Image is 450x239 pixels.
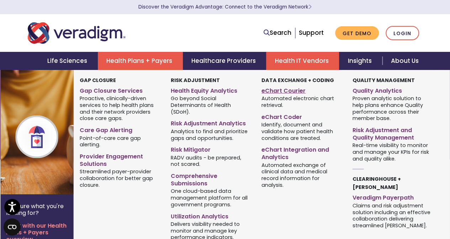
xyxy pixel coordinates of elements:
[266,52,339,70] a: Health IT Vendors
[28,21,126,45] img: Veradigm logo
[261,121,342,142] span: Identify, document and validate how patient health conditions are treated.
[80,85,160,95] a: Gap Closure Services
[353,142,433,162] span: Real-time visibility to monitor and manage your KPIs for risk and quality alike.
[308,4,312,10] span: Learn More
[80,95,160,122] span: Proactive, clinically-driven services to help health plans and their network providers close care...
[80,77,116,84] strong: Gap Closure
[80,168,160,189] span: Streamlined payer-provider collaboration for better gap closure.
[264,28,291,38] a: Search
[261,111,342,121] a: eChart Coder
[171,188,251,208] span: One cloud-based data management platform for all government programs.
[261,95,342,109] span: Automated electronic chart retrieval.
[313,188,441,230] iframe: Drift Chat Widget
[80,134,160,148] span: Point-of-care care gap alerting.
[183,52,266,70] a: Healthcare Providers
[261,161,342,188] span: Automated exchange of clinical data and medical record information for analysis.
[382,52,427,70] a: About Us
[39,52,98,70] a: Life Sciences
[335,26,379,40] a: Get Demo
[261,85,342,95] a: eChart Courier
[171,85,251,95] a: Health Equity Analytics
[80,124,160,134] a: Care Gap Alerting
[171,95,251,115] span: Go beyond Social Determinants of Health (SDoH).
[0,70,115,194] img: Health Plan Payers
[171,117,251,127] a: Risk Adjustment Analytics
[80,150,160,168] a: Provider Engagement Solutions
[6,203,68,216] p: Not sure what you're looking for?
[339,52,382,70] a: Insights
[171,77,220,84] strong: Risk Adjustment
[261,77,334,84] strong: Data Exchange + Coding
[171,170,251,188] a: Comprehensive Submissions
[171,127,251,141] span: Analytics to find and prioritize gaps and opportunities.
[299,28,324,37] a: Support
[138,4,312,10] a: Discover the Veradigm Advantage: Connect to the Veradigm NetworkLearn More
[353,95,433,122] span: Proven analytic solution to help plans enhance Quality performance across their member base.
[171,154,251,168] span: RADV audits - be prepared, not scared.
[171,210,251,221] a: Utilization Analytics
[261,143,342,161] a: eChart Integration and Analytics
[353,85,433,95] a: Quality Analytics
[171,143,251,154] a: Risk Mitigator
[4,218,21,235] button: Open CMP widget
[98,52,183,70] a: Health Plans + Payers
[386,26,419,40] a: Login
[353,124,433,142] a: Risk Adjustment and Quality Management
[353,175,401,191] strong: Clearinghouse + [PERSON_NAME]
[353,77,415,84] strong: Quality Management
